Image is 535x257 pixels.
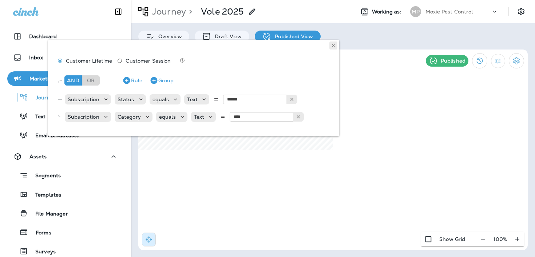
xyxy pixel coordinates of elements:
p: Email Broadcasts [28,133,79,139]
p: Overview [155,33,182,39]
p: Forms [28,230,51,237]
button: Text Broadcasts [7,108,124,124]
p: Journeys [28,95,59,102]
p: Segments [28,173,61,180]
button: Marketing [7,71,124,86]
p: Templates [28,192,61,199]
p: Text Broadcasts [28,114,75,120]
button: Forms [7,225,124,240]
p: Marketing [29,76,55,82]
p: Show Grid [439,236,465,242]
button: Settings [515,5,528,18]
p: Dashboard [29,33,57,39]
button: Email Broadcasts [7,127,124,143]
p: Published View [271,33,313,39]
button: View Changelog [472,53,487,68]
p: Surveys [28,249,56,256]
p: Moxie Pest Control [425,9,473,15]
p: Inbox [29,55,43,60]
button: Dashboard [7,29,124,44]
div: MP [410,6,421,17]
button: Collapse Sidebar [108,4,128,19]
p: 100 % [493,236,507,242]
p: File Manager [28,211,68,218]
p: Vole 2025 [201,6,243,17]
span: Working as: [372,9,403,15]
button: Templates [7,187,124,202]
button: Journeys [7,90,124,105]
button: File Manager [7,206,124,221]
p: Draft View [211,33,242,39]
p: Published [441,58,465,64]
p: > [186,6,192,17]
p: Assets [29,154,47,159]
p: Journey [149,6,186,17]
button: Segments [7,167,124,183]
button: Settings [509,53,524,68]
button: Assets [7,149,124,164]
button: Inbox [7,50,124,65]
button: Filter Statistics [491,54,505,68]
